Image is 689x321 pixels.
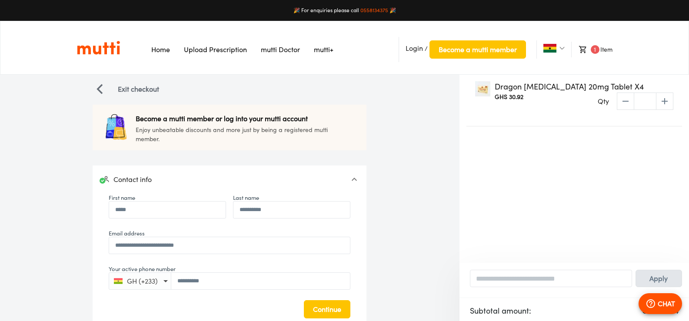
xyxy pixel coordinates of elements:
label: Your active phone number [109,265,176,273]
p: Contact info [113,174,152,185]
img: Logo [77,40,120,55]
p: CHAT [658,298,675,309]
div: GHS 30.92 [495,93,523,119]
button: Become a mutti member [429,40,526,59]
img: Navigate Left [94,84,105,94]
p: Become a mutti member or log into your mutti account [136,113,333,124]
div: Complete ProfileContact info [93,165,366,193]
a: Navigates to Prescription Upload Page [184,45,247,54]
li: Item [571,42,612,57]
label: Last name [233,193,259,202]
span: Login [406,44,423,53]
span: increase [656,93,673,110]
span: Continue [313,303,341,315]
p: Subtotal amount: [470,305,531,317]
span: 1 [591,45,599,54]
a: Navigates to Home Page [151,45,170,54]
label: First name [109,193,135,202]
p: Qty [598,96,609,106]
span: Become a mutti member [439,43,517,56]
a: 0558134375 [360,7,388,13]
button: GH (+233) [110,275,167,287]
p: Exit checkout [118,84,159,94]
a: Navigates to mutti+ page [314,45,333,54]
label: Email address [109,229,145,238]
span: decrease [617,93,634,110]
img: Complete Profile [100,174,110,185]
p: Dragon [MEDICAL_DATA] 20mg Tablet X4 [495,81,656,93]
li: / [399,37,526,62]
a: Navigates to mutti doctor website [261,45,300,54]
button: CHAT [639,293,682,314]
img: Dragon Tadalafil 20mg Tablet X4 [475,81,490,96]
img: Dropdown [559,46,565,51]
img: package icon [102,114,129,140]
p: Enjoy unbeatable discounts and more just by being a registered mutti member. [136,125,333,143]
a: Link on the logo navigates to HomePage [77,40,120,55]
img: Ghana [543,44,556,53]
button: Continue [304,300,350,318]
button: Navigate LeftExit checkout [93,81,163,97]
